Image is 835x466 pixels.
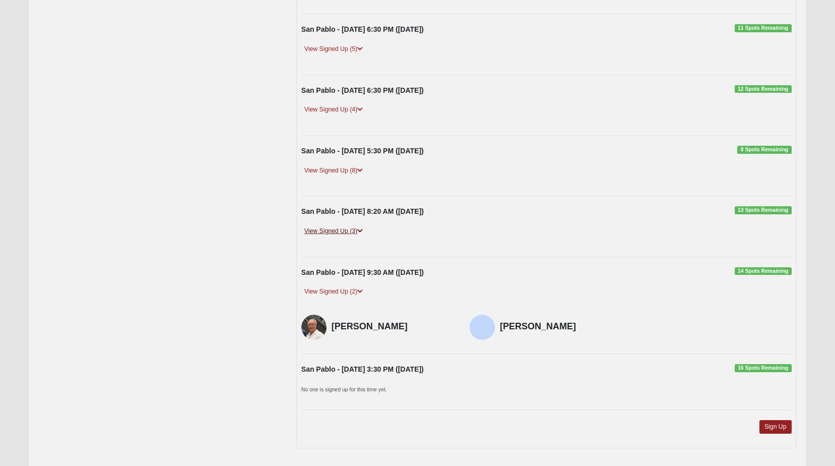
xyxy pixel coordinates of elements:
[735,85,792,93] span: 12 Spots Remaining
[301,286,366,297] a: View Signed Up (2)
[301,386,387,392] small: No one is signed up for this time yet.
[735,206,792,214] span: 13 Spots Remaining
[301,226,366,237] a: View Signed Up (3)
[301,104,366,115] a: View Signed Up (4)
[301,315,327,340] img: Don Tracy
[500,321,623,332] h4: [PERSON_NAME]
[737,146,791,154] span: 8 Spots Remaining
[759,420,792,434] a: Sign Up
[735,267,792,275] span: 14 Spots Remaining
[735,24,792,32] span: 11 Spots Remaining
[735,364,792,372] span: 16 Spots Remaining
[470,315,495,340] img: Robin Witherite
[301,207,424,215] strong: San Pablo - [DATE] 8:20 AM ([DATE])
[301,365,424,373] strong: San Pablo - [DATE] 3:30 PM ([DATE])
[301,147,424,155] strong: San Pablo - [DATE] 5:30 PM ([DATE])
[301,86,424,94] strong: San Pablo - [DATE] 6:30 PM ([DATE])
[301,268,424,276] strong: San Pablo - [DATE] 9:30 AM ([DATE])
[301,25,424,33] strong: San Pablo - [DATE] 6:30 PM ([DATE])
[332,321,455,332] h4: [PERSON_NAME]
[301,44,366,54] a: View Signed Up (5)
[301,165,366,176] a: View Signed Up (8)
